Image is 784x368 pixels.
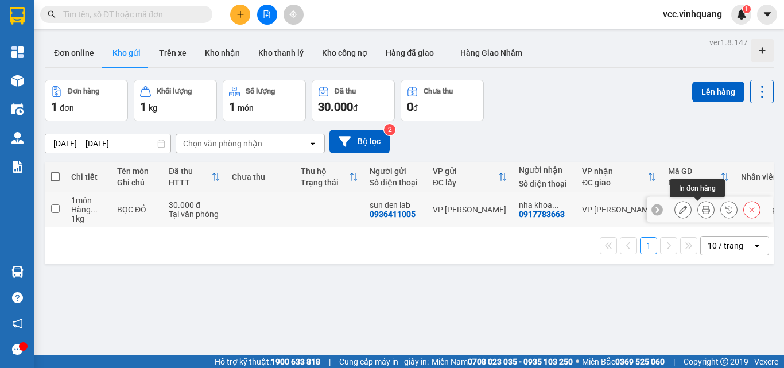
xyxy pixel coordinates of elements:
span: Miền Bắc [582,355,665,368]
span: Miền Nam [432,355,573,368]
div: Ngày ĐH [668,178,720,187]
div: VP [PERSON_NAME] [433,205,507,214]
span: ⚪️ [576,359,579,364]
span: đ [353,103,358,113]
div: 1 món [71,196,106,205]
span: file-add [263,10,271,18]
button: Đơn hàng1đơn [45,80,128,121]
span: món [238,103,254,113]
span: 1 [229,100,235,114]
span: ... [552,200,559,210]
input: Tìm tên, số ĐT hoặc mã đơn [63,8,199,21]
span: đơn [60,103,74,113]
div: 30.000 đ [169,200,220,210]
button: Hàng đã giao [377,39,443,67]
span: ... [91,205,98,214]
span: 30.000 [318,100,353,114]
span: | [673,355,675,368]
span: Cung cấp máy in - giấy in: [339,355,429,368]
img: warehouse-icon [11,103,24,115]
button: caret-down [757,5,777,25]
span: caret-down [762,9,773,20]
div: Số điện thoại [370,178,421,187]
input: Select a date range. [45,134,170,153]
button: Lên hàng [692,82,744,102]
div: ĐC lấy [433,178,498,187]
span: kg [149,103,157,113]
div: Đơn hàng [68,87,99,95]
div: ĐC giao [582,178,647,187]
img: dashboard-icon [11,46,24,58]
th: Toggle SortBy [576,162,662,192]
sup: 1 [743,5,751,13]
strong: 1900 633 818 [271,357,320,366]
img: warehouse-icon [11,266,24,278]
span: 1 [51,100,57,114]
div: Người nhận [519,165,570,175]
img: icon-new-feature [736,9,747,20]
button: Số lượng1món [223,80,306,121]
div: In đơn hàng [670,179,725,197]
div: nha khoa dencos thanh hóa [519,200,570,210]
span: notification [12,318,23,329]
div: 0917783663 [519,210,565,219]
span: copyright [720,358,728,366]
strong: 0369 525 060 [615,357,665,366]
div: Chưa thu [232,172,289,181]
span: | [329,355,331,368]
button: plus [230,5,250,25]
button: Kho gửi [103,39,150,67]
button: Chưa thu0đ [401,80,484,121]
span: 0 [407,100,413,114]
span: Hàng Giao Nhầm [460,48,522,57]
div: Tại văn phòng [169,210,220,219]
svg: open [752,241,762,250]
img: warehouse-icon [11,132,24,144]
div: Mã GD [668,166,720,176]
span: aim [289,10,297,18]
div: Trạng thái [301,178,349,187]
button: Kho thanh lý [249,39,313,67]
th: Toggle SortBy [662,162,735,192]
div: Người gửi [370,166,421,176]
span: đ [413,103,418,113]
div: BỌC ĐỎ [117,205,157,214]
div: 0936411005 [370,210,416,219]
div: Ghi chú [117,178,157,187]
div: Sửa đơn hàng [674,201,692,218]
sup: 2 [384,124,395,135]
span: Hỗ trợ kỹ thuật: [215,355,320,368]
button: Kho công nợ [313,39,377,67]
th: Toggle SortBy [163,162,226,192]
div: Đã thu [335,87,356,95]
strong: 0708 023 035 - 0935 103 250 [468,357,573,366]
div: VP gửi [433,166,498,176]
span: 1 [744,5,748,13]
button: 1 [640,237,657,254]
button: Khối lượng1kg [134,80,217,121]
span: plus [236,10,244,18]
button: Đơn online [45,39,103,67]
svg: open [308,139,317,148]
img: warehouse-icon [11,75,24,87]
span: question-circle [12,292,23,303]
div: Hàng thông thường [71,205,106,214]
button: aim [284,5,304,25]
div: Khối lượng [157,87,192,95]
div: ver 1.8.147 [709,36,748,49]
button: Kho nhận [196,39,249,67]
button: Trên xe [150,39,196,67]
div: Số lượng [246,87,275,95]
div: Chưa thu [424,87,453,95]
div: VP nhận [582,166,647,176]
div: Thu hộ [301,166,349,176]
button: Đã thu30.000đ [312,80,395,121]
div: HTTT [169,178,211,187]
th: Toggle SortBy [427,162,513,192]
div: Tạo kho hàng mới [751,39,774,62]
div: VP [PERSON_NAME] [582,205,657,214]
span: search [48,10,56,18]
div: sun den lab [370,200,421,210]
span: message [12,344,23,355]
div: Tên món [117,166,157,176]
